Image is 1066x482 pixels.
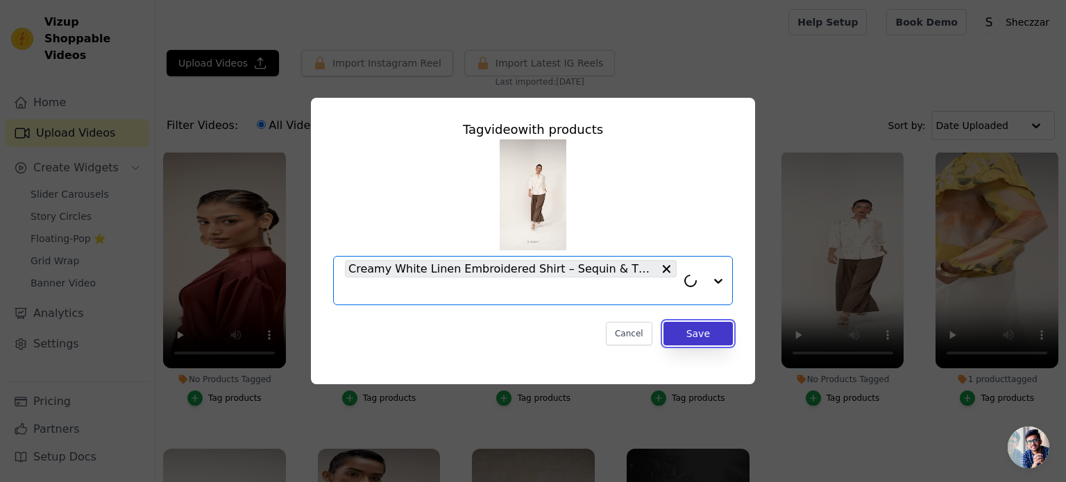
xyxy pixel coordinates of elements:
button: Cancel [606,322,652,345]
img: tn-0233b99b756a4444ad33398496da5be8.png [500,139,566,250]
span: Creamy White Linen Embroidered Shirt – Sequin & Thread Detailing | Party Edit [348,260,657,277]
a: Open chat [1008,427,1049,468]
div: Tag video with products [333,120,733,139]
button: Save [663,322,733,345]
